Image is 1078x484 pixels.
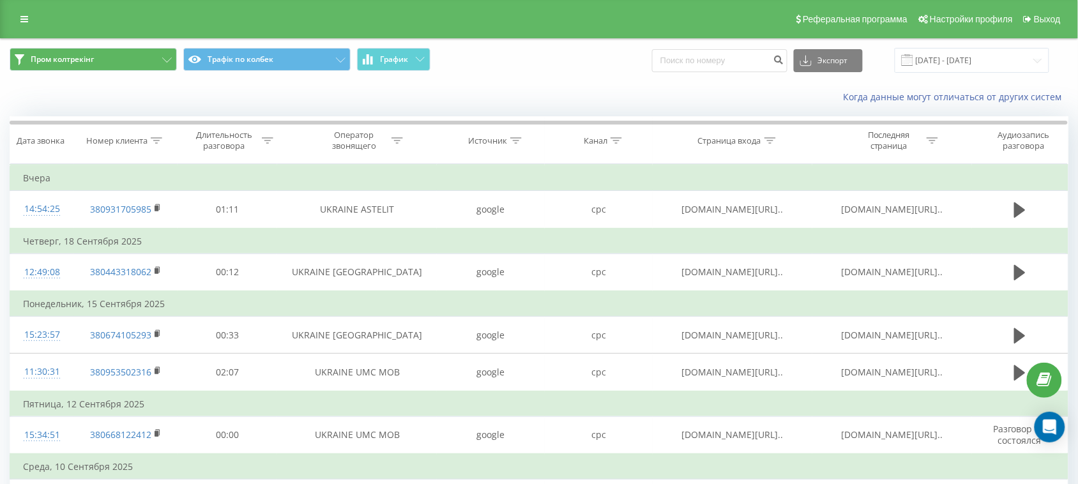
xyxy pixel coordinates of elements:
[545,191,653,229] td: cpc
[841,203,943,215] span: [DOMAIN_NAME][URL]..
[437,416,545,454] td: google
[841,428,943,441] span: [DOMAIN_NAME][URL]..
[983,130,1065,151] div: Аудиозапись разговора
[844,91,1068,103] a: Когда данные могут отличаться от других систем
[90,266,151,278] a: 380443318062
[277,253,437,291] td: UKRAINE [GEOGRAPHIC_DATA]
[437,354,545,391] td: google
[23,322,61,347] div: 15:23:57
[178,354,277,391] td: 02:07
[545,416,653,454] td: cpc
[803,14,907,24] span: Реферальная программа
[277,317,437,354] td: UKRAINE [GEOGRAPHIC_DATA]
[178,416,277,454] td: 00:00
[90,329,151,341] a: 380674105293
[320,130,388,151] div: Оператор звонящего
[23,423,61,448] div: 15:34:51
[10,291,1068,317] td: Понедельник, 15 Сентября 2025
[178,191,277,229] td: 01:11
[841,266,943,278] span: [DOMAIN_NAME][URL]..
[23,359,61,384] div: 11:30:31
[178,253,277,291] td: 00:12
[1034,14,1061,24] span: Выход
[681,266,783,278] span: [DOMAIN_NAME][URL]..
[183,48,351,71] button: Трафік по колбек
[31,54,94,64] span: Пром колтрекінг
[23,260,61,285] div: 12:49:08
[681,428,783,441] span: [DOMAIN_NAME][URL]..
[277,354,437,391] td: UKRAINE UMC MOB
[545,317,653,354] td: cpc
[178,317,277,354] td: 00:33
[855,130,923,151] div: Последняя страница
[10,391,1068,417] td: Пятница, 12 Сентября 2025
[545,354,653,391] td: cpc
[10,454,1068,480] td: Среда, 10 Сентября 2025
[277,416,437,454] td: UKRAINE UMC MOB
[993,423,1046,446] span: Разговор не состоялся
[1035,412,1065,442] div: Open Intercom Messenger
[841,366,943,378] span: [DOMAIN_NAME][URL]..
[190,130,259,151] div: Длительность разговора
[10,165,1068,191] td: Вчера
[794,49,863,72] button: Экспорт
[90,203,151,215] a: 380931705985
[90,428,151,441] a: 380668122412
[681,203,783,215] span: [DOMAIN_NAME][URL]..
[10,229,1068,254] td: Четверг, 18 Сентября 2025
[90,366,151,378] a: 380953502316
[652,49,787,72] input: Поиск по номеру
[10,48,177,71] button: Пром колтрекінг
[17,135,65,146] div: Дата звонка
[468,135,507,146] div: Источник
[437,191,545,229] td: google
[86,135,148,146] div: Номер клиента
[698,135,761,146] div: Страница входа
[23,197,61,222] div: 14:54:25
[357,48,430,71] button: График
[681,329,783,341] span: [DOMAIN_NAME][URL]..
[930,14,1013,24] span: Настройки профиля
[437,253,545,291] td: google
[381,55,409,64] span: График
[277,191,437,229] td: UKRAINE ASTELIT
[437,317,545,354] td: google
[584,135,607,146] div: Канал
[681,366,783,378] span: [DOMAIN_NAME][URL]..
[545,253,653,291] td: cpc
[841,329,943,341] span: [DOMAIN_NAME][URL]..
